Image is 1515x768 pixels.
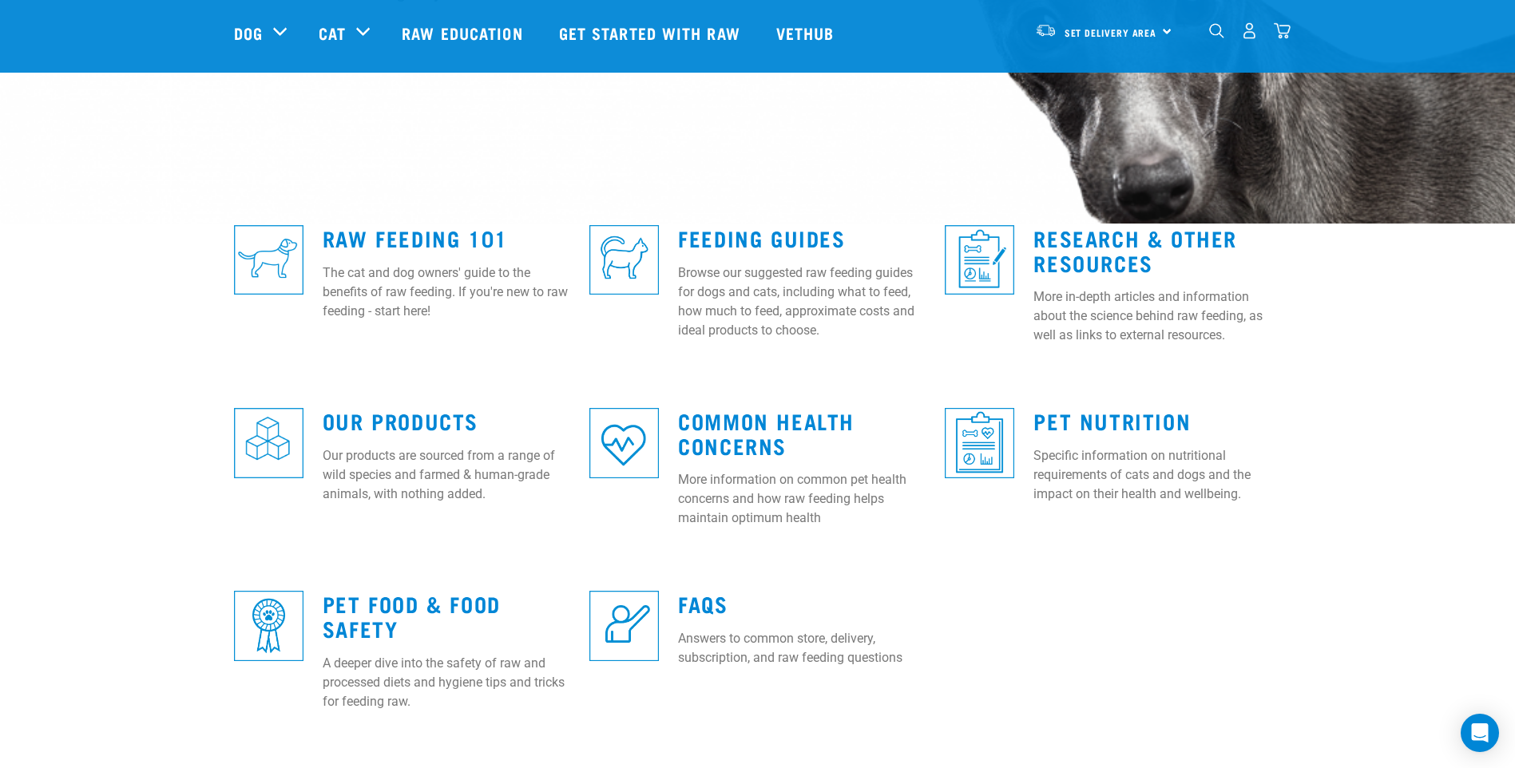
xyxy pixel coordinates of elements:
a: Pet Nutrition [1033,414,1191,426]
img: re-icons-cat2-sq-blue.png [589,225,659,295]
a: Vethub [760,1,855,65]
a: Feeding Guides [678,232,845,243]
img: re-icons-dog3-sq-blue.png [234,225,303,295]
div: Open Intercom Messenger [1461,714,1499,752]
a: Research & Other Resources [1033,232,1237,268]
a: Raw Feeding 101 [323,232,508,243]
p: The cat and dog owners' guide to the benefits of raw feeding. If you're new to raw feeding - star... [323,263,570,321]
p: Specific information on nutritional requirements of cats and dogs and the impact on their health ... [1033,446,1281,504]
img: re-icons-faq-sq-blue.png [589,591,659,660]
img: re-icons-rosette-sq-blue.png [234,591,303,660]
p: Browse our suggested raw feeding guides for dogs and cats, including what to feed, how much to fe... [678,263,926,340]
a: Raw Education [386,1,542,65]
a: Pet Food & Food Safety [323,597,501,634]
img: van-moving.png [1035,23,1057,38]
a: Our Products [323,414,478,426]
img: re-icons-heart-sq-blue.png [589,408,659,477]
p: Answers to common store, delivery, subscription, and raw feeding questions [678,629,926,667]
img: home-icon-1@2x.png [1209,23,1224,38]
img: re-icons-healthcheck3-sq-blue.png [945,408,1014,477]
a: Cat [319,21,346,45]
a: Get started with Raw [543,1,760,65]
img: user.png [1241,22,1258,39]
p: More information on common pet health concerns and how raw feeding helps maintain optimum health [678,470,926,528]
a: FAQs [678,597,728,609]
p: More in-depth articles and information about the science behind raw feeding, as well as links to ... [1033,287,1281,345]
span: Set Delivery Area [1065,30,1157,35]
p: A deeper dive into the safety of raw and processed diets and hygiene tips and tricks for feeding ... [323,654,570,711]
a: Dog [234,21,263,45]
img: re-icons-healthcheck1-sq-blue.png [945,225,1014,295]
p: Our products are sourced from a range of wild species and farmed & human-grade animals, with noth... [323,446,570,504]
img: home-icon@2x.png [1274,22,1291,39]
img: re-icons-cubes2-sq-blue.png [234,408,303,477]
a: Common Health Concerns [678,414,855,451]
